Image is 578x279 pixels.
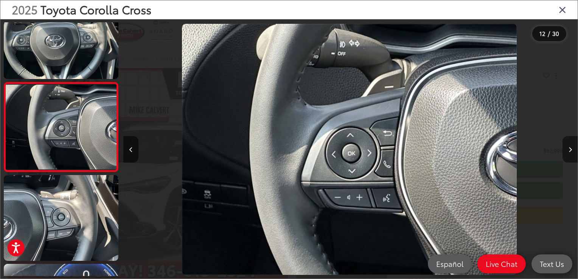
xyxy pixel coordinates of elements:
span: 2025 [12,1,37,17]
a: Español [428,254,472,273]
i: Close gallery [559,5,566,14]
span: / [547,31,551,36]
a: Text Us [531,254,572,273]
button: Next image [562,136,578,163]
img: 2025 Toyota Corolla Cross Hybrid XSE [3,174,120,262]
span: Toyota Corolla Cross [40,1,151,17]
a: Live Chat [477,254,526,273]
span: Live Chat [482,259,521,268]
span: 30 [552,29,559,37]
img: 2025 Toyota Corolla Cross Hybrid XSE [182,24,517,275]
span: 12 [539,29,545,37]
button: Previous image [123,136,138,163]
img: 2025 Toyota Corolla Cross Hybrid XSE [5,85,118,169]
span: Text Us [536,259,568,268]
div: 2025 Toyota Corolla Cross Hybrid XSE 11 [122,24,576,275]
span: Español [432,259,467,268]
